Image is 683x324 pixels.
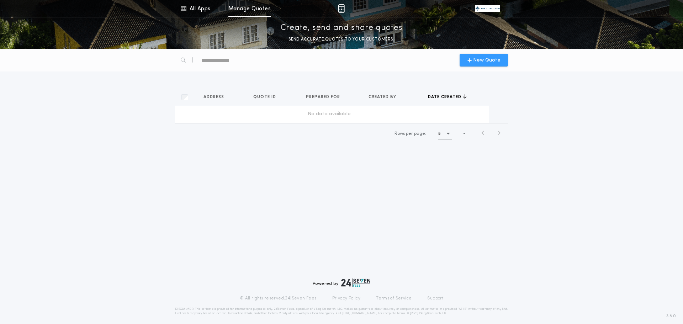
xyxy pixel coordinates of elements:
[438,128,452,139] button: 5
[395,132,426,136] span: Rows per page:
[281,22,403,34] p: Create, send and share quotes
[376,296,412,301] a: Terms of Service
[178,111,481,118] div: No data available
[288,36,395,43] p: SEND ACCURATE QUOTES TO YOUR CUSTOMERS.
[338,4,345,13] img: img
[203,94,229,101] button: Address
[203,94,226,100] span: Address
[306,94,341,100] span: Prepared for
[438,130,441,137] h1: 5
[369,94,398,100] span: Created by
[313,278,370,287] div: Powered by
[427,296,443,301] a: Support
[428,94,463,100] span: Date created
[428,94,467,101] button: Date created
[369,94,402,101] button: Created by
[253,94,277,100] span: Quote ID
[253,94,281,101] button: Quote ID
[332,296,361,301] a: Privacy Policy
[175,307,508,315] p: DISCLAIMER: This estimate is provided for informational purposes only. 24|Seven Fees, a product o...
[342,312,377,315] a: [URL][DOMAIN_NAME]
[666,313,676,319] span: 3.8.0
[473,57,501,64] span: New Quote
[463,131,465,137] span: -
[475,5,500,12] img: vs-icon
[240,296,317,301] p: © All rights reserved. 24|Seven Fees
[460,54,508,67] button: New Quote
[341,278,370,287] img: logo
